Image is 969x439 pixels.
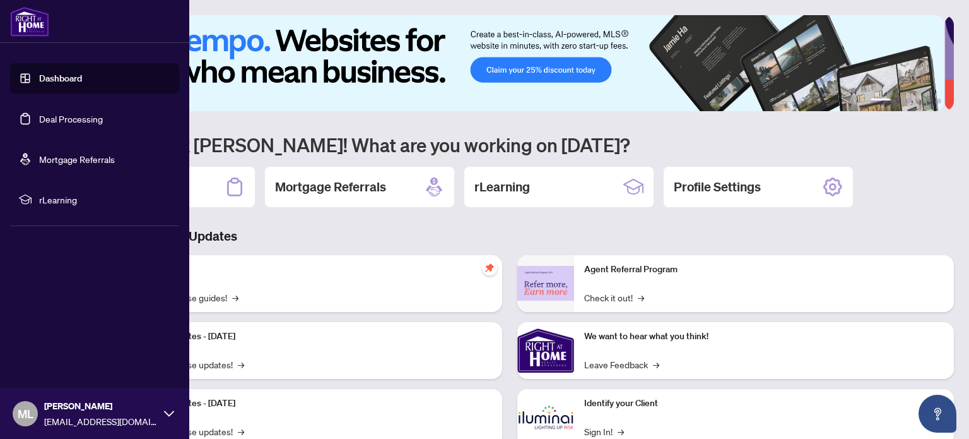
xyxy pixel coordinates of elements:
img: Agent Referral Program [517,266,574,301]
a: Deal Processing [39,113,103,124]
span: [PERSON_NAME] [44,399,158,413]
a: Leave Feedback→ [584,358,659,371]
a: Mortgage Referrals [39,153,115,165]
p: Identify your Client [584,397,944,411]
p: We want to hear what you think! [584,330,944,344]
span: rLearning [39,193,170,207]
span: → [618,424,624,438]
span: [EMAIL_ADDRESS][DOMAIN_NAME] [44,414,158,428]
h2: rLearning [474,178,530,196]
h3: Brokerage & Industry Updates [66,227,954,245]
button: Open asap [919,395,956,433]
img: logo [10,6,49,37]
a: Check it out!→ [584,291,644,304]
button: 3 [906,99,911,104]
p: Self-Help [132,263,492,277]
span: → [638,291,644,304]
a: Dashboard [39,73,82,84]
button: 5 [926,99,931,104]
button: 6 [936,99,941,104]
p: Agent Referral Program [584,263,944,277]
p: Platform Updates - [DATE] [132,397,492,411]
span: ML [18,405,33,423]
span: → [238,424,244,438]
h2: Mortgage Referrals [275,178,386,196]
img: We want to hear what you think! [517,322,574,379]
span: pushpin [482,260,497,275]
span: → [653,358,659,371]
button: 4 [916,99,921,104]
span: → [238,358,244,371]
h2: Profile Settings [674,178,761,196]
button: 2 [896,99,901,104]
button: 1 [871,99,891,104]
h1: Welcome back [PERSON_NAME]! What are you working on [DATE]? [66,133,954,157]
span: → [232,291,238,304]
a: Sign In!→ [584,424,624,438]
p: Platform Updates - [DATE] [132,330,492,344]
img: Slide 0 [66,15,944,111]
